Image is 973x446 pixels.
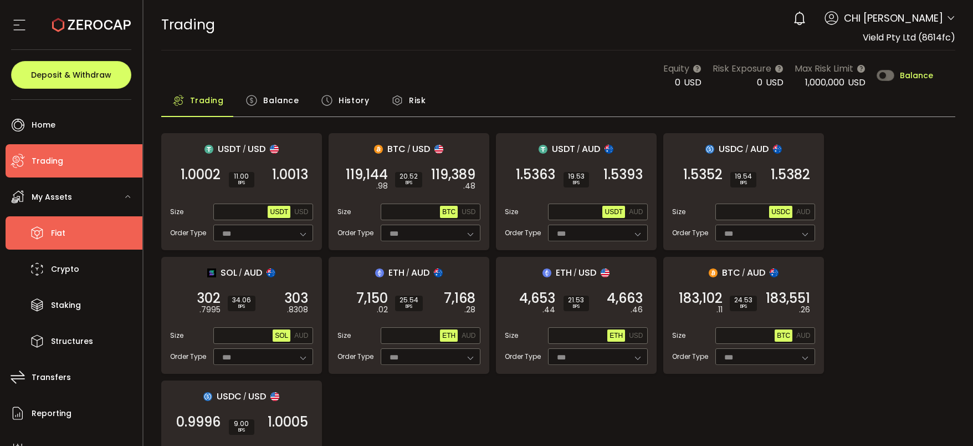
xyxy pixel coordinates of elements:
[672,331,685,341] span: Size
[51,261,79,277] span: Crypto
[459,330,478,342] button: AUD
[248,142,265,156] span: USD
[745,144,749,154] em: /
[248,389,266,403] span: USD
[771,169,810,180] span: 1.5382
[631,304,643,316] em: .46
[375,268,384,277] img: eth_portfolio.svg
[841,326,973,446] iframe: Chat Widget
[735,180,752,186] i: BPS
[716,304,723,316] em: .11
[170,207,183,217] span: Size
[735,173,752,180] span: 19.54
[573,268,577,278] em: /
[218,142,241,156] span: USDT
[605,145,613,154] img: aud_portfolio.svg
[582,142,600,156] span: AUD
[51,297,81,313] span: Staking
[602,206,625,218] button: USDT
[337,207,351,217] span: Size
[464,304,475,316] em: .28
[233,427,250,434] i: BPS
[292,330,310,342] button: AUD
[542,268,551,277] img: eth_portfolio.svg
[757,76,762,89] span: 0
[505,228,541,238] span: Order Type
[387,142,406,156] span: BTC
[409,89,426,111] span: Risk
[400,180,418,186] i: BPS
[207,268,216,277] img: sol_portfolio.png
[272,169,308,180] span: 1.0013
[267,268,275,277] img: aud_portfolio.svg
[400,297,418,303] span: 25.54
[577,144,580,154] em: /
[337,352,373,362] span: Order Type
[607,330,625,342] button: ETH
[568,173,585,180] span: 19.53
[766,293,810,304] span: 183,551
[339,89,369,111] span: History
[568,297,585,303] span: 21.53
[444,293,475,304] span: 7,168
[556,266,572,280] span: ETH
[176,417,221,428] span: 0.9996
[400,303,418,310] i: BPS
[294,208,308,216] span: USD
[605,208,623,216] span: USDT
[672,207,685,217] span: Size
[377,304,388,316] em: .02
[675,76,680,89] span: 0
[848,76,866,89] span: USD
[292,206,310,218] button: USD
[771,208,790,216] span: USDC
[568,180,585,186] i: BPS
[263,89,299,111] span: Balance
[601,268,610,277] img: usd_portfolio.svg
[51,333,93,349] span: Structures
[773,145,782,154] img: aud_portfolio.svg
[273,330,290,342] button: SOL
[270,145,279,154] img: usd_portfolio.svg
[796,208,810,216] span: AUD
[709,268,718,277] img: btc_portfolio.svg
[284,293,308,304] span: 303
[51,225,65,241] span: Fiat
[287,304,308,316] em: .8308
[750,142,769,156] span: AUD
[516,169,555,180] span: 1.5363
[672,228,708,238] span: Order Type
[610,332,623,339] span: ETH
[539,145,547,154] img: usdt_portfolio.svg
[388,266,404,280] span: ETH
[203,392,212,401] img: usdc_portfolio.svg
[552,142,575,156] span: USDT
[629,208,643,216] span: AUD
[161,15,215,34] span: Trading
[244,266,262,280] span: AUD
[603,169,643,180] span: 1.5393
[683,169,723,180] span: 1.5352
[32,369,71,386] span: Transfers
[713,62,771,75] span: Risk Exposure
[705,145,714,154] img: usdc_portfolio.svg
[794,206,812,218] button: AUD
[663,62,689,75] span: Equity
[794,330,812,342] button: AUD
[462,208,475,216] span: USD
[607,293,643,304] span: 4,663
[795,62,853,75] span: Max Risk Limit
[32,153,63,169] span: Trading
[233,420,250,427] span: 9.00
[32,117,55,133] span: Home
[270,208,288,216] span: USDT
[627,330,645,342] button: USD
[719,142,744,156] span: USDC
[31,71,111,79] span: Deposit & Withdraw
[844,11,943,26] span: CHI [PERSON_NAME]
[170,331,183,341] span: Size
[796,332,810,339] span: AUD
[440,206,458,218] button: BTC
[406,268,409,278] em: /
[627,206,645,218] button: AUD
